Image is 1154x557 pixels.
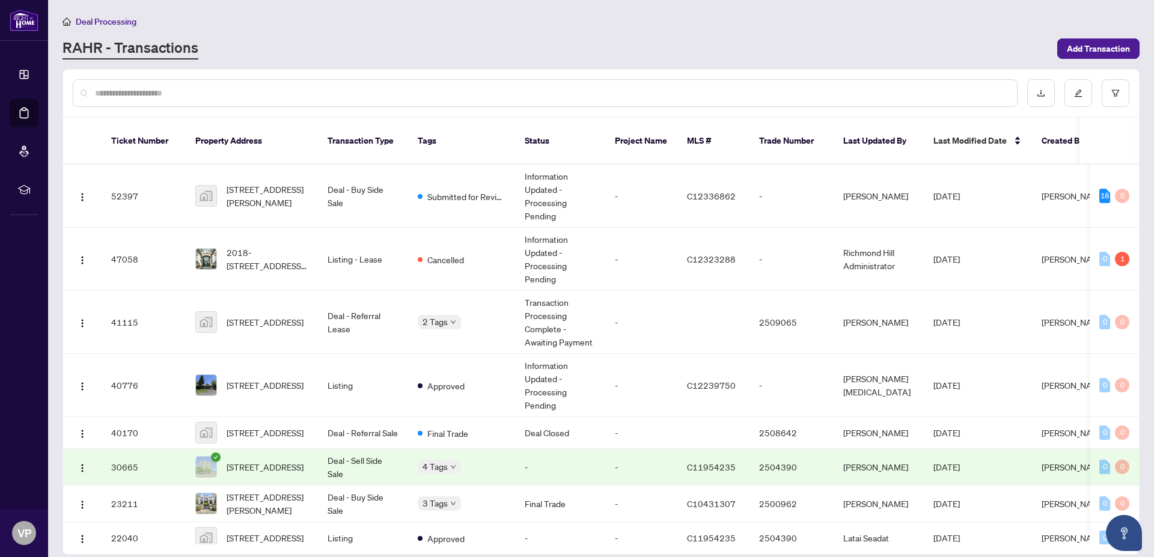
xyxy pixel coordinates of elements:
td: 2504390 [749,522,834,554]
span: down [450,464,456,470]
td: - [605,228,677,291]
span: [DATE] [933,532,960,543]
span: Approved [427,532,465,545]
span: [STREET_ADDRESS][PERSON_NAME] [227,183,308,209]
span: [STREET_ADDRESS] [227,379,304,392]
button: Logo [73,423,92,442]
img: Logo [78,255,87,265]
span: home [63,17,71,26]
span: check-circle [211,452,221,462]
span: Final Trade [427,427,468,440]
span: [DATE] [933,254,960,264]
th: Last Modified Date [924,118,1032,165]
td: 47058 [102,228,186,291]
span: download [1037,89,1045,97]
button: edit [1064,79,1092,107]
span: [STREET_ADDRESS] [227,460,304,473]
div: 0 [1115,315,1129,329]
span: [PERSON_NAME] [1042,532,1107,543]
td: [PERSON_NAME] [834,291,924,354]
span: C11954235 [687,532,736,543]
td: - [605,485,677,522]
div: 0 [1099,315,1110,329]
span: down [450,319,456,325]
span: [STREET_ADDRESS] [227,315,304,329]
td: Information Updated - Processing Pending [515,228,605,291]
span: [DATE] [933,427,960,438]
div: 0 [1115,496,1129,511]
span: C11954235 [687,461,736,472]
td: [PERSON_NAME] [834,417,924,449]
td: Transaction Processing Complete - Awaiting Payment [515,291,605,354]
span: [DATE] [933,317,960,327]
img: thumbnail-img [196,375,216,395]
span: C12323288 [687,254,736,264]
a: RAHR - Transactions [63,38,198,59]
span: Last Modified Date [933,134,1007,147]
span: Deal Processing [76,16,136,27]
div: 18 [1099,189,1110,203]
td: - [749,354,834,417]
span: [STREET_ADDRESS] [227,531,304,544]
div: 0 [1099,252,1110,266]
td: 2500962 [749,485,834,522]
td: Deal - Referral Sale [318,417,408,449]
td: - [515,522,605,554]
th: Status [515,118,605,165]
span: [DATE] [933,190,960,201]
img: Logo [78,382,87,391]
th: Trade Number [749,118,834,165]
button: Logo [73,249,92,269]
span: 2018-[STREET_ADDRESS][PERSON_NAME] [227,246,308,272]
td: 23211 [102,485,186,522]
button: Open asap [1106,515,1142,551]
td: - [605,417,677,449]
img: thumbnail-img [196,422,216,443]
td: - [605,522,677,554]
span: [PERSON_NAME] [1042,190,1107,201]
td: - [605,354,677,417]
span: C12336862 [687,190,736,201]
td: Richmond Hill Administrator [834,228,924,291]
td: Deal - Buy Side Sale [318,485,408,522]
th: Property Address [186,118,318,165]
span: VP [17,525,31,541]
td: Deal - Referral Lease [318,291,408,354]
div: 0 [1099,496,1110,511]
div: 0 [1115,189,1129,203]
img: thumbnail-img [196,312,216,332]
button: Logo [73,494,92,513]
td: Deal - Buy Side Sale [318,165,408,228]
td: Deal Closed [515,417,605,449]
span: [STREET_ADDRESS] [227,426,304,439]
td: Listing [318,354,408,417]
span: [PERSON_NAME] [1042,254,1107,264]
td: - [605,165,677,228]
td: - [749,228,834,291]
button: Logo [73,457,92,476]
td: 40776 [102,354,186,417]
div: 0 [1099,531,1110,545]
span: [PERSON_NAME] [1042,380,1107,391]
span: [DATE] [933,380,960,391]
td: Final Trade [515,485,605,522]
td: 41115 [102,291,186,354]
img: Logo [78,318,87,328]
td: 40170 [102,417,186,449]
th: Last Updated By [834,118,924,165]
button: Logo [73,376,92,395]
span: Cancelled [427,253,464,266]
td: 52397 [102,165,186,228]
span: C12239750 [687,380,736,391]
span: Add Transaction [1067,39,1130,58]
td: [PERSON_NAME] [834,165,924,228]
span: 3 Tags [423,496,448,510]
td: 30665 [102,449,186,485]
th: Ticket Number [102,118,186,165]
span: filter [1111,89,1120,97]
td: 2508642 [749,417,834,449]
button: Logo [73,312,92,332]
span: C10431307 [687,498,736,509]
th: MLS # [677,118,749,165]
td: 2504390 [749,449,834,485]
